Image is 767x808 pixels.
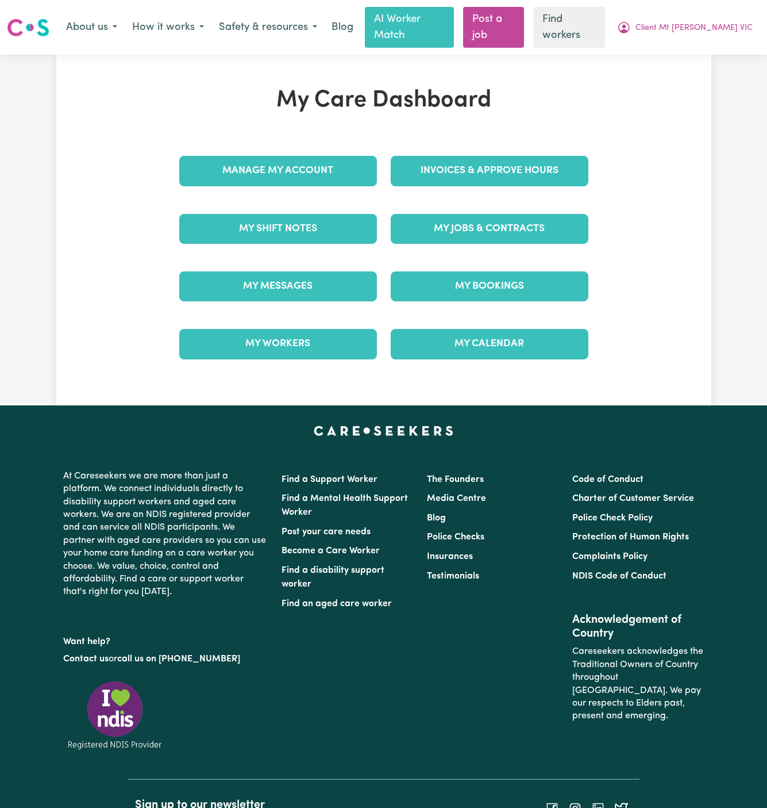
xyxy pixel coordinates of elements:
h1: My Care Dashboard [172,87,595,114]
button: About us [59,16,125,40]
a: call us on [PHONE_NUMBER] [117,654,240,664]
a: Find workers [533,7,605,48]
a: AI Worker Match [365,7,454,48]
h2: Acknowledgement of Country [572,613,704,641]
a: Police Checks [427,533,484,542]
a: My Jobs & Contracts [391,214,588,244]
p: Want help? [63,631,268,648]
a: Charter of Customer Service [572,494,694,503]
a: Police Check Policy [572,514,653,523]
a: The Founders [427,475,484,484]
a: Find a Mental Health Support Worker [282,494,408,517]
a: Protection of Human Rights [572,533,689,542]
a: NDIS Code of Conduct [572,572,666,581]
a: My Bookings [391,271,588,301]
a: Careseekers logo [7,14,49,41]
button: How it works [125,16,211,40]
iframe: Close message [660,734,683,757]
a: Invoices & Approve Hours [391,156,588,186]
a: My Calendar [391,329,588,359]
button: Safety & resources [211,16,325,40]
a: Post a job [463,7,523,48]
a: Media Centre [427,494,486,503]
a: My Workers [179,329,377,359]
a: Code of Conduct [572,475,643,484]
a: Post your care needs [282,527,371,537]
a: Careseekers home page [314,426,453,435]
a: Become a Care Worker [282,546,380,556]
img: Registered NDIS provider [63,679,167,751]
a: Manage My Account [179,156,377,186]
a: Blog [325,15,360,40]
a: Find a Support Worker [282,475,377,484]
a: Blog [427,514,446,523]
a: My Shift Notes [179,214,377,244]
span: Client Mt [PERSON_NAME] VIC [635,22,753,35]
img: Careseekers logo [7,17,49,38]
iframe: Button to launch messaging window [721,762,758,799]
a: Complaints Policy [572,552,647,561]
p: or [63,648,268,670]
a: Find an aged care worker [282,599,392,608]
button: My Account [610,16,760,40]
a: My Messages [179,271,377,301]
a: Find a disability support worker [282,566,384,589]
a: Contact us [63,654,109,664]
p: At Careseekers we are more than just a platform. We connect individuals directly to disability su... [63,465,268,603]
p: Careseekers acknowledges the Traditional Owners of Country throughout [GEOGRAPHIC_DATA]. We pay o... [572,641,704,727]
a: Testimonials [427,572,479,581]
a: Insurances [427,552,473,561]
